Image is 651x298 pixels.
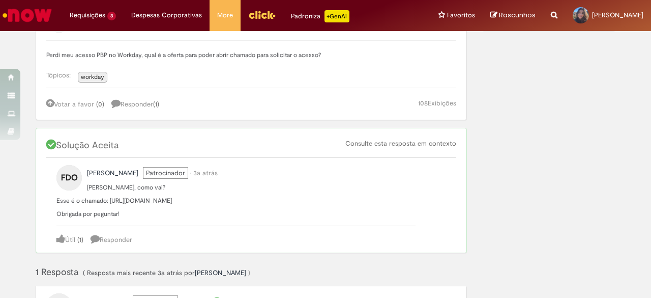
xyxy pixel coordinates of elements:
a: 1 respostas, clique para responder [111,98,164,110]
span: ) [248,268,250,277]
span: 1 [79,235,81,244]
a: Votar a favor [46,100,94,109]
span: ( ) [153,100,159,109]
span: 3a atrás [193,169,218,177]
span: Exibições [428,99,456,107]
img: click_logo_yellow_360x200.png [248,7,276,22]
span: [PERSON_NAME] [592,11,643,19]
span: Tópicos: [46,71,76,79]
a: Consulte esta resposta em contexto [345,139,456,148]
span: 1 [155,100,157,109]
p: Perdi meu acesso PBP no Workday, qual é a oferta para poder abrir chamado para solicitar o acesso? [46,51,456,59]
a: Rascunhos [490,11,536,20]
span: FDO [61,170,78,186]
a: workday [78,72,107,83]
span: Favoritos [447,10,475,20]
span: 3 [107,12,116,20]
p: Esse é o chamado: [URL][DOMAIN_NAME] [56,197,416,205]
div: Solução Aceita [46,139,456,158]
a: Fabiana de Oliveira Santos perfil [195,268,246,278]
a: (1) [77,235,83,244]
div: Padroniza [291,10,349,22]
span: Requisições [70,10,105,20]
span: Solução Aceita [46,140,121,151]
span: Responder [111,100,159,109]
img: ServiceNow [1,5,53,25]
span: Fabiana de Oliveira Santos perfil [87,169,138,177]
a: Fabiana de Oliveira Santos perfil [87,168,138,178]
p: [PERSON_NAME], como vai? [56,183,416,192]
span: Fabiana de Oliveira Santos perfil [195,268,246,277]
time: 26/07/2022 10:29:52 [193,169,218,177]
time: 25/07/2022 15:24:24 [158,268,182,277]
a: Responder [91,235,132,244]
span: Patrocinador [143,167,188,179]
span: 1 Resposta [36,266,81,278]
span: ( Resposta mais recente por [83,268,250,277]
span: workday [81,73,104,81]
span: • [190,169,191,177]
span: ( ) [96,100,104,109]
span: More [217,10,233,20]
span: Despesas Corporativas [131,10,202,20]
a: FDO [56,173,82,181]
a: Útil [56,235,75,244]
span: 0 [98,100,102,109]
span: Rascunhos [499,10,536,20]
p: Obrigada por peguntar! [56,210,416,218]
span: 108 [418,99,428,107]
p: +GenAi [324,10,349,22]
span: 3a atrás [158,268,182,277]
